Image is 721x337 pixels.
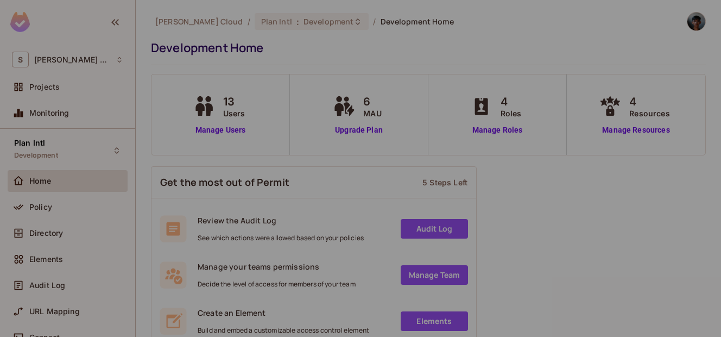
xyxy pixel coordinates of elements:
[198,215,364,226] span: Review the Audit Log
[363,93,381,110] span: 6
[198,280,356,289] span: Decide the level of access for members of your team
[303,16,353,27] span: Development
[29,307,80,316] span: URL Mapping
[501,93,522,110] span: 4
[198,326,369,335] span: Build and embed a customizable access control element
[151,40,700,56] div: Development Home
[34,55,110,64] span: Workspace: Sawala Cloud
[597,124,675,136] a: Manage Resources
[198,308,369,318] span: Create an Element
[401,311,468,331] a: Elements
[629,108,669,119] span: Resources
[29,255,63,264] span: Elements
[381,16,454,27] span: Development Home
[468,124,527,136] a: Manage Roles
[14,151,58,160] span: Development
[363,108,381,119] span: MAU
[29,177,52,185] span: Home
[331,124,387,136] a: Upgrade Plan
[401,265,468,285] a: Manage Team
[198,234,364,242] span: See which actions were allowed based on your policies
[191,124,251,136] a: Manage Users
[14,139,45,147] span: Plan Intl
[223,93,245,110] span: 13
[629,93,669,110] span: 4
[296,17,300,26] span: :
[401,219,468,239] a: Audit Log
[29,109,69,117] span: Monitoring
[155,16,243,27] span: the active workspace
[373,16,376,27] li: /
[29,281,65,290] span: Audit Log
[160,176,289,189] span: Get the most out of Permit
[223,108,245,119] span: Users
[10,12,30,32] img: SReyMgAAAABJRU5ErkJggg==
[422,177,467,188] div: 5 Steps Left
[29,229,63,238] span: Directory
[29,83,60,91] span: Projects
[12,52,29,67] span: S
[29,203,52,211] span: Policy
[198,261,356,272] span: Manage your teams permissions
[261,16,292,27] span: Plan Intl
[248,16,250,27] li: /
[501,108,522,119] span: Roles
[687,13,705,30] img: Wanfah Diva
